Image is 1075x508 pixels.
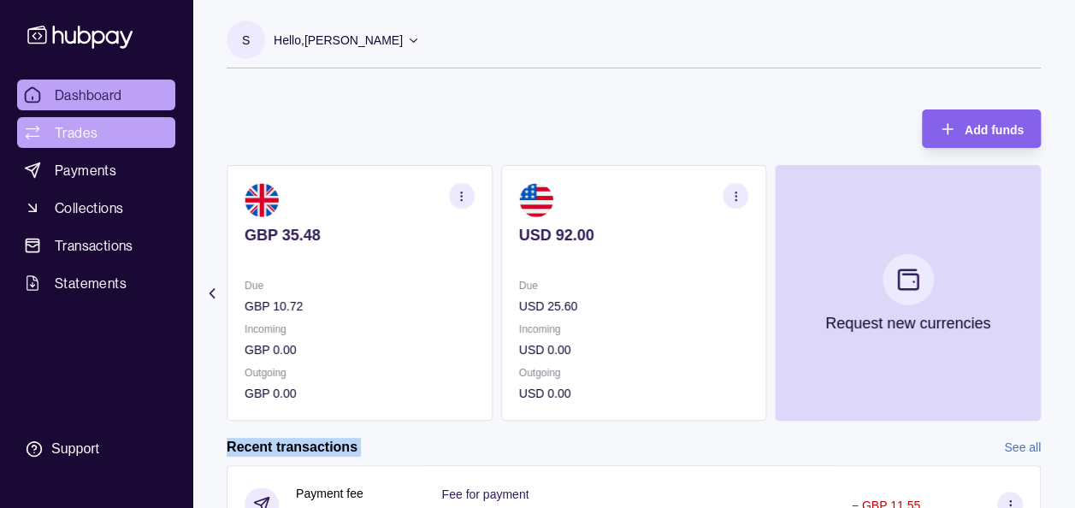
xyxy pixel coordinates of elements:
a: Collections [17,192,175,223]
a: See all [1004,438,1041,457]
a: Statements [17,268,175,298]
p: Incoming [519,320,749,339]
a: Dashboard [17,80,175,110]
a: Trades [17,117,175,148]
a: Payments [17,155,175,186]
span: Trades [55,122,97,143]
button: Request new currencies [775,165,1041,421]
span: Add funds [965,123,1024,137]
p: Due [519,276,749,295]
button: Add funds [922,109,1041,148]
p: S [242,31,250,50]
p: GBP 35.48 [245,226,475,245]
p: Due [245,276,475,295]
span: Payments [55,160,116,180]
p: USD 92.00 [519,226,749,245]
span: Transactions [55,235,133,256]
p: GBP 0.00 [245,384,475,403]
img: gb [245,183,279,217]
p: USD 0.00 [519,340,749,359]
h2: Recent transactions [227,438,357,457]
p: USD 25.60 [519,297,749,316]
span: Dashboard [55,85,122,105]
p: Incoming [245,320,475,339]
div: Support [51,440,99,458]
img: us [519,183,553,217]
p: USD 0.00 [519,384,749,403]
a: Support [17,431,175,467]
p: Fee for payment [441,487,529,501]
span: Collections [55,198,123,218]
p: Payment fee [296,484,363,503]
p: Outgoing [245,363,475,382]
a: Transactions [17,230,175,261]
span: Statements [55,273,127,293]
p: Outgoing [519,363,749,382]
p: GBP 10.72 [245,297,475,316]
p: Request new currencies [825,314,990,333]
p: Hello, [PERSON_NAME] [274,31,403,50]
p: GBP 0.00 [245,340,475,359]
